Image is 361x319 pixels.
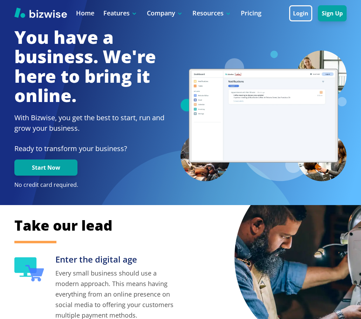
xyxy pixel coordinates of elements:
[14,164,77,171] a: Start Now
[289,10,318,17] a: Login
[147,9,183,18] p: Company
[103,9,138,18] p: Features
[55,254,180,265] h3: Enter the digital age
[192,9,232,18] p: Resources
[14,113,180,134] h2: With Bizwise, you get the best to start, run and grow your business.
[318,10,347,17] a: Sign Up
[318,5,347,21] button: Sign Up
[14,257,44,281] img: Enter the digital age Icon
[14,159,77,176] button: Start Now
[14,143,180,154] p: Ready to transform your business?
[14,216,347,235] h2: Take our lead
[289,5,312,21] button: Login
[14,28,180,106] h1: You have a business. We're here to bring it online.
[14,181,180,189] p: No credit card required.
[76,9,94,18] a: Home
[241,9,261,18] a: Pricing
[14,7,67,18] img: Bizwise Logo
